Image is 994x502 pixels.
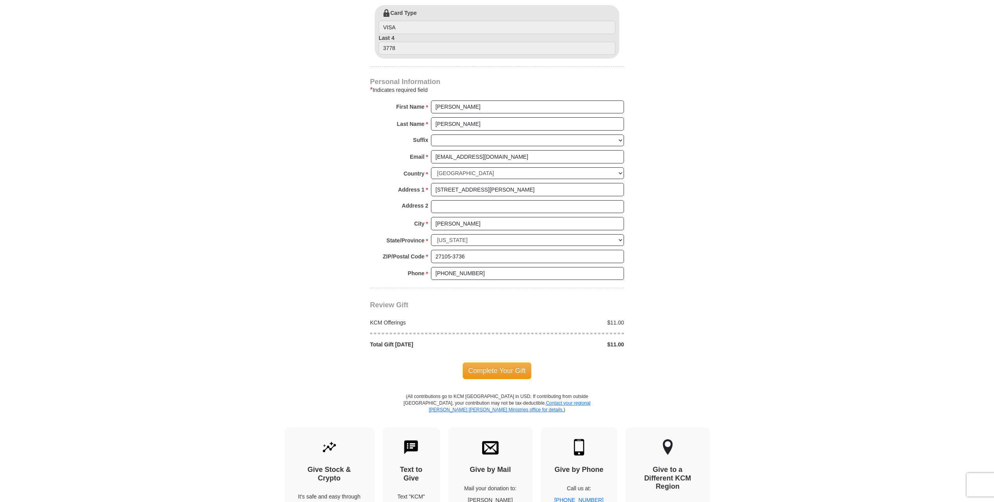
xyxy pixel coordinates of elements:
[662,439,673,455] img: other-region
[497,319,628,326] div: $11.00
[370,301,408,309] span: Review Gift
[413,134,428,145] strong: Suffix
[379,21,615,34] input: Card Type
[497,341,628,348] div: $11.00
[482,439,499,455] img: envelope.svg
[397,118,425,129] strong: Last Name
[462,466,519,474] h4: Give by Mail
[370,79,624,85] h4: Personal Information
[379,34,615,55] label: Last 4
[298,466,361,482] h4: Give Stock & Crypto
[408,268,425,279] strong: Phone
[379,42,615,55] input: Last 4
[463,362,532,379] span: Complete Your Gift
[386,235,424,246] strong: State/Province
[414,218,424,229] strong: City
[639,466,696,491] h4: Give to a Different KCM Region
[383,251,425,262] strong: ZIP/Postal Code
[398,184,425,195] strong: Address 1
[403,393,591,427] p: (All contributions go to KCM [GEOGRAPHIC_DATA] in USD. If contributing from outside [GEOGRAPHIC_D...
[554,466,604,474] h4: Give by Phone
[462,484,519,492] p: Mail your donation to:
[554,484,604,492] p: Call us at:
[571,439,587,455] img: mobile.svg
[379,9,615,34] label: Card Type
[370,85,624,95] div: Indicates required field
[396,466,427,482] h4: Text to Give
[410,151,424,162] strong: Email
[403,439,419,455] img: text-to-give.svg
[429,400,590,412] a: Contact your regional [PERSON_NAME] [PERSON_NAME] Ministries office for details.
[396,101,424,112] strong: First Name
[404,168,425,179] strong: Country
[402,200,428,211] strong: Address 2
[321,439,338,455] img: give-by-stock.svg
[366,341,497,348] div: Total Gift [DATE]
[366,319,497,326] div: KCM Offerings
